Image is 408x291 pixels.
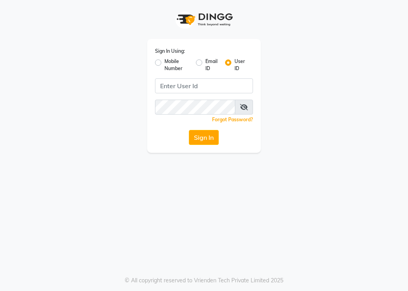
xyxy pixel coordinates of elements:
[155,48,185,55] label: Sign In Using:
[212,117,253,122] a: Forgot Password?
[189,130,219,145] button: Sign In
[155,78,253,93] input: Username
[164,58,190,72] label: Mobile Number
[234,58,247,72] label: User ID
[172,8,235,31] img: logo1.svg
[205,58,219,72] label: Email ID
[155,100,236,115] input: Username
